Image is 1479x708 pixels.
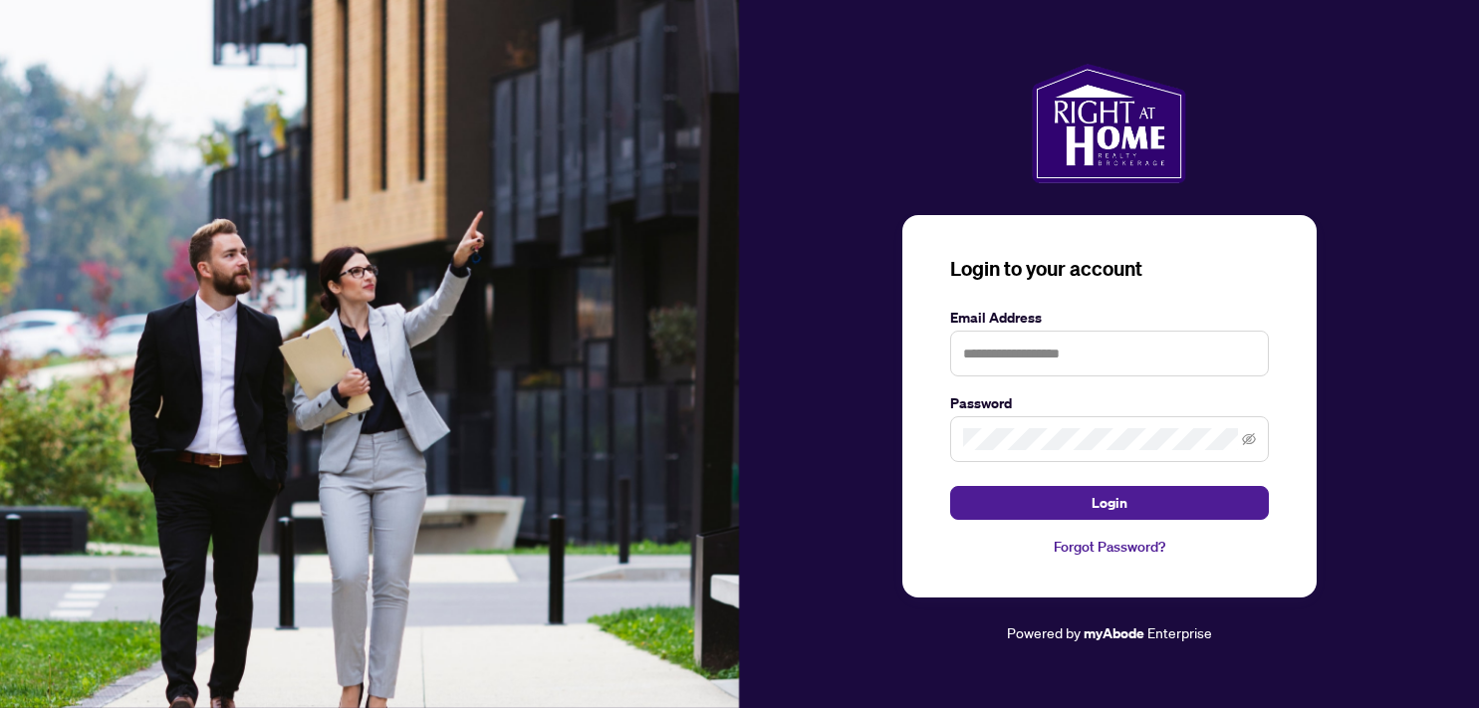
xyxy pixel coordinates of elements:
[1007,623,1081,641] span: Powered by
[950,536,1269,558] a: Forgot Password?
[950,486,1269,520] button: Login
[950,255,1269,283] h3: Login to your account
[950,307,1269,329] label: Email Address
[1032,64,1186,183] img: ma-logo
[950,392,1269,414] label: Password
[1084,622,1144,644] a: myAbode
[1092,487,1127,519] span: Login
[1147,623,1212,641] span: Enterprise
[1242,432,1256,446] span: eye-invisible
